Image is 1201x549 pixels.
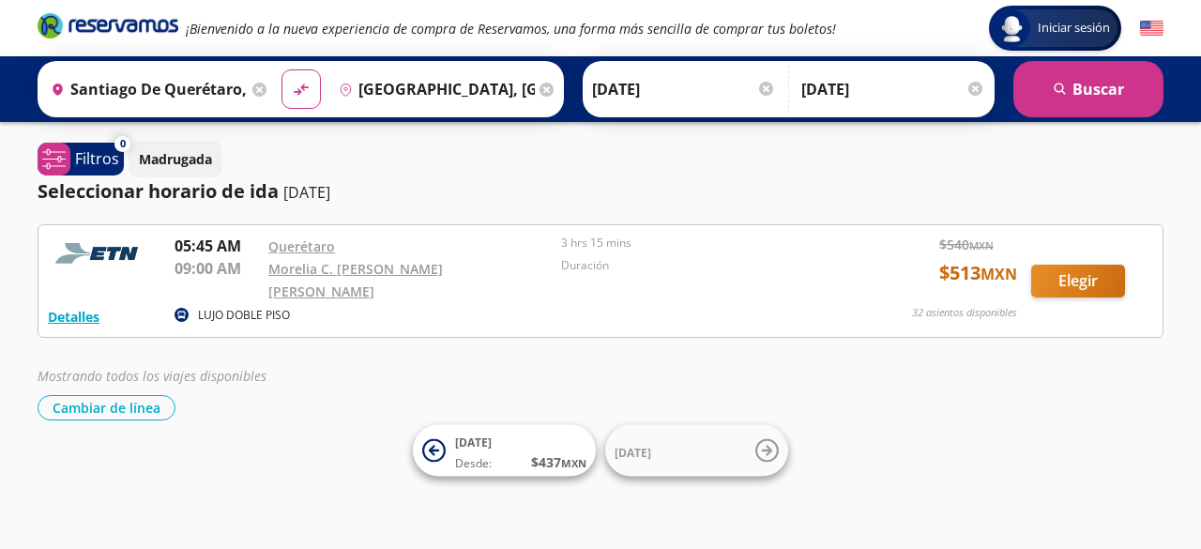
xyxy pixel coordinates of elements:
[455,455,492,472] span: Desde:
[331,66,536,113] input: Buscar Destino
[268,237,335,255] a: Querétaro
[48,235,151,272] img: RESERVAMOS
[38,395,175,420] button: Cambiar de línea
[981,264,1017,284] small: MXN
[592,66,776,113] input: Elegir Fecha
[283,181,330,204] p: [DATE]
[268,260,443,300] a: Morelia C. [PERSON_NAME] [PERSON_NAME]
[139,149,212,169] p: Madrugada
[561,257,844,274] p: Duración
[939,259,1017,287] span: $ 513
[605,425,788,477] button: [DATE]
[1031,265,1125,297] button: Elegir
[1140,17,1163,40] button: English
[455,435,492,450] span: [DATE]
[912,305,1017,321] p: 32 asientos disponibles
[186,20,836,38] em: ¡Bienvenido a la nueva experiencia de compra de Reservamos, una forma más sencilla de comprar tus...
[175,235,259,257] p: 05:45 AM
[561,235,844,252] p: 3 hrs 15 mins
[38,11,178,39] i: Brand Logo
[48,307,99,327] button: Detalles
[801,66,985,113] input: Opcional
[38,367,266,385] em: Mostrando todos los viajes disponibles
[615,444,651,460] span: [DATE]
[38,177,279,206] p: Seleccionar horario de ida
[198,307,290,324] p: LUJO DOBLE PISO
[75,147,119,170] p: Filtros
[939,235,994,254] span: $ 540
[1030,19,1117,38] span: Iniciar sesión
[413,425,596,477] button: [DATE]Desde:$437MXN
[175,257,259,280] p: 09:00 AM
[38,143,124,175] button: 0Filtros
[129,141,222,177] button: Madrugada
[561,456,586,470] small: MXN
[38,11,178,45] a: Brand Logo
[120,136,126,152] span: 0
[531,452,586,472] span: $ 437
[1013,61,1163,117] button: Buscar
[969,238,994,252] small: MXN
[43,66,248,113] input: Buscar Origen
